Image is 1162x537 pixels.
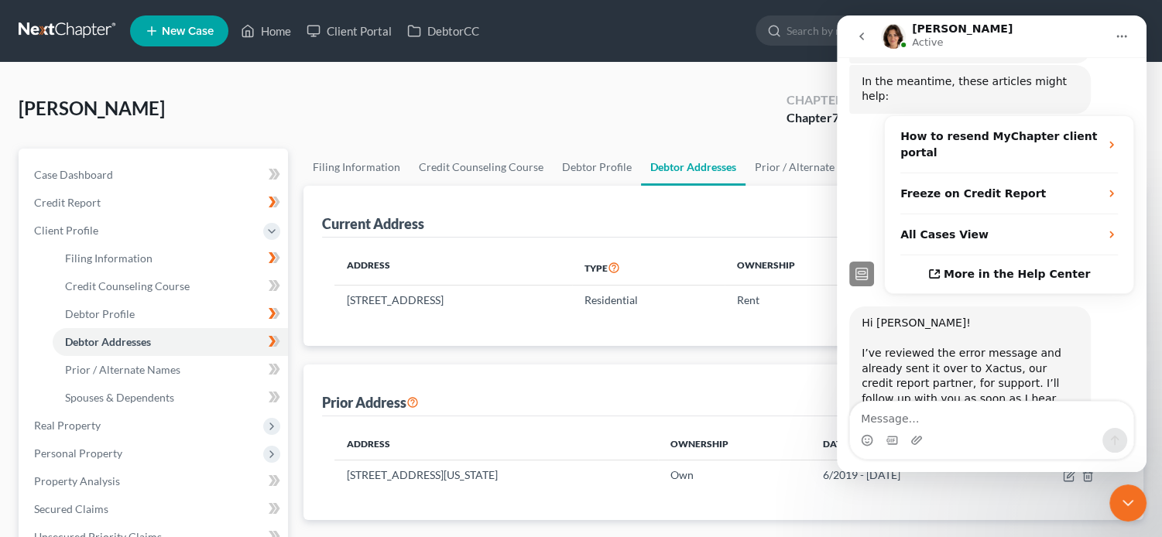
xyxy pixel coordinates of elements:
[334,286,571,315] td: [STREET_ADDRESS]
[553,149,641,186] a: Debtor Profile
[322,214,424,233] div: Current Address
[53,300,288,328] a: Debtor Profile
[65,279,190,292] span: Credit Counseling Course
[53,384,288,412] a: Spouses & Dependents
[53,328,288,356] a: Debtor Addresses
[572,250,725,286] th: Type
[837,15,1147,472] iframe: Intercom live chat
[725,286,886,315] td: Rent
[334,429,658,460] th: Address
[22,161,288,189] a: Case Dashboard
[658,460,811,489] td: Own
[303,149,410,186] a: Filing Information
[65,391,174,404] span: Spouses & Dependents
[233,17,299,45] a: Home
[34,196,101,209] span: Credit Report
[53,356,288,384] a: Prior / Alternate Names
[34,224,98,237] span: Client Profile
[22,189,288,217] a: Credit Report
[34,446,122,460] span: Personal Property
[34,419,101,432] span: Real Property
[34,168,113,181] span: Case Dashboard
[334,460,658,489] td: [STREET_ADDRESS][US_STATE]
[410,149,553,186] a: Credit Counseling Course
[65,335,151,348] span: Debtor Addresses
[53,245,288,272] a: Filing Information
[22,467,288,495] a: Property Analysis
[811,429,999,460] th: Dates
[572,286,725,315] td: Residential
[34,474,120,487] span: Property Analysis
[746,149,879,186] a: Prior / Alternate Names
[787,109,843,127] div: Chapter
[641,149,746,186] a: Debtor Addresses
[65,251,153,265] span: Filing Information
[65,307,135,320] span: Debtor Profile
[53,272,288,300] a: Credit Counseling Course
[299,17,399,45] a: Client Portal
[34,502,108,515] span: Secured Claims
[399,17,487,45] a: DebtorCC
[811,460,999,489] td: 6/2019 - [DATE]
[1109,484,1147,522] iframe: Intercom live chat
[322,393,419,412] div: Prior Address
[787,16,928,45] input: Search by name...
[19,97,165,119] span: [PERSON_NAME]
[658,429,811,460] th: Ownership
[65,363,180,376] span: Prior / Alternate Names
[162,26,214,37] span: New Case
[725,250,886,286] th: Ownership
[22,495,288,523] a: Secured Claims
[832,110,839,125] span: 7
[334,250,571,286] th: Address
[787,91,843,109] div: Chapter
